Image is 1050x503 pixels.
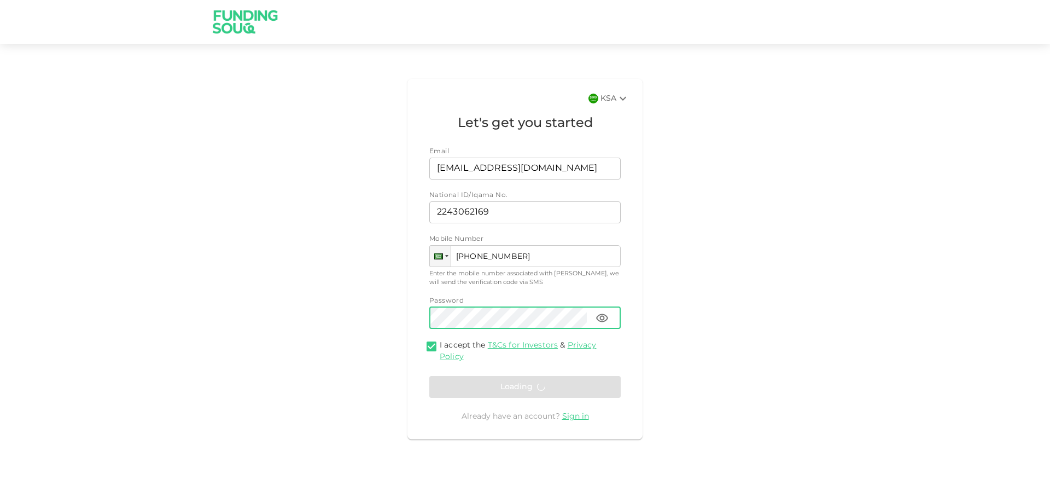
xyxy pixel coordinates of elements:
[429,234,483,245] span: Mobile Number
[429,192,507,199] span: National ID/Iqama No.
[440,342,596,361] a: Privacy Policy
[429,201,621,223] input: nationalId
[562,413,589,420] a: Sign in
[423,340,440,355] span: termsConditionsForInvestmentsAccepted
[430,246,451,267] div: Saudi Arabia: + 966
[429,148,449,155] span: Email
[429,411,621,422] div: Already have an account?
[429,298,464,304] span: Password
[429,307,587,329] input: password
[488,342,558,349] a: T&Cs for Investors
[588,94,598,103] img: flag-sa.b9a346574cdc8950dd34b50780441f57.svg
[429,245,621,267] input: 1 (702) 123-4567
[429,158,609,180] input: email
[429,269,621,287] div: Enter the mobile number associated with [PERSON_NAME], we will send the verification code via SMS
[440,342,596,361] span: I accept the &
[429,114,621,134] h1: Let's get you started
[600,92,629,105] div: KSA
